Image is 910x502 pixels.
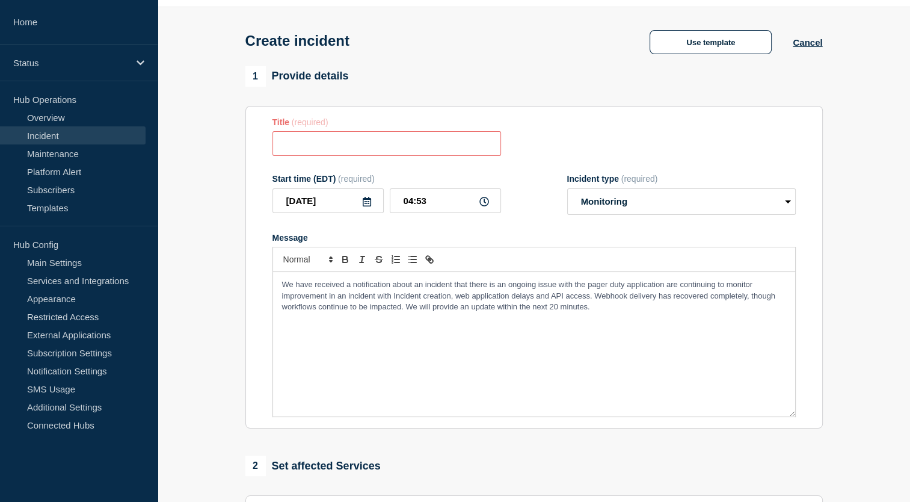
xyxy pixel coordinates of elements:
div: Message [273,272,795,417]
h1: Create incident [245,33,349,49]
input: Title [272,131,501,156]
div: Message [272,233,796,243]
p: Status [13,58,129,68]
span: (required) [621,174,658,184]
select: Incident type [567,188,796,215]
input: YYYY-MM-DD [272,188,384,213]
button: Cancel [793,37,822,48]
button: Toggle ordered list [387,252,404,267]
button: Use template [650,30,772,54]
div: Set affected Services [245,456,381,476]
div: Incident type [567,174,796,184]
span: (required) [292,117,328,127]
button: Toggle bold text [337,252,354,267]
span: (required) [338,174,375,184]
span: 1 [245,66,266,87]
div: Start time (EDT) [272,174,501,184]
span: Font size [278,252,337,267]
button: Toggle strikethrough text [370,252,387,267]
span: We have received a notification about an incident that there is an ongoing issue with the pager d... [282,280,778,311]
button: Toggle italic text [354,252,370,267]
div: Title [272,117,501,127]
button: Toggle link [421,252,438,267]
input: HH:MM [390,188,501,213]
button: Toggle bulleted list [404,252,421,267]
div: Provide details [245,66,349,87]
span: 2 [245,456,266,476]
